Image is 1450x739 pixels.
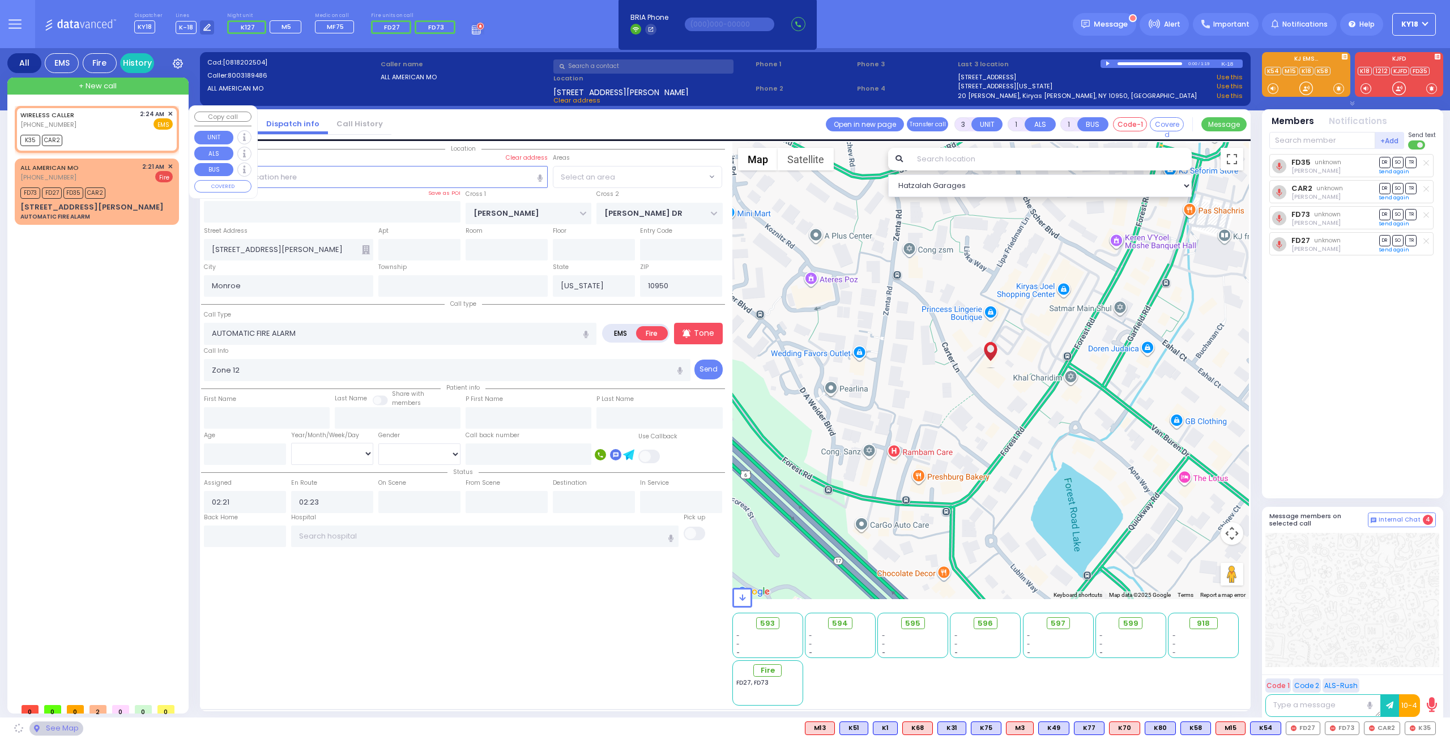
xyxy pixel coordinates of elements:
[553,59,733,74] input: Search a contact
[1109,721,1140,735] div: K70
[1399,694,1420,717] button: 10-4
[596,190,619,199] label: Cross 2
[1269,132,1375,149] input: Search member
[428,189,460,197] label: Save as POI
[1405,157,1417,168] span: TR
[761,665,775,676] span: Fire
[142,163,164,171] span: 2:21 AM
[902,721,933,735] div: K68
[1213,19,1249,29] span: Important
[204,347,228,356] label: Call Info
[553,87,689,96] span: [STREET_ADDRESS][PERSON_NAME]
[1315,67,1330,75] a: K58
[971,117,1003,131] button: UNIT
[1299,67,1313,75] a: K18
[63,187,83,199] span: FD35
[1180,721,1211,735] div: K58
[1172,631,1235,640] div: -
[204,479,232,488] label: Assigned
[466,479,500,488] label: From Scene
[168,109,173,119] span: ✕
[553,227,566,236] label: Floor
[335,394,367,403] label: Last Name
[1291,210,1310,219] a: FD73
[735,584,773,599] a: Open this area in Google Maps (opens a new window)
[1379,194,1409,201] a: Send again
[1099,640,1103,648] span: -
[1200,57,1210,70] div: 1:19
[20,120,76,129] span: [PHONE_NUMBER]
[291,431,373,440] div: Year/Month/Week/Day
[604,326,637,340] label: EMS
[857,59,954,69] span: Phone 3
[1291,236,1310,245] a: FD27
[20,135,40,146] span: K35
[1291,193,1341,201] span: Isaac Friedman
[194,112,251,122] button: Copy call
[1379,220,1409,227] a: Send again
[1364,721,1400,735] div: CAR2
[204,263,216,272] label: City
[381,72,550,82] label: ALL AMERICAN MO
[176,21,197,34] span: K-18
[958,91,1197,101] a: 20 [PERSON_NAME], Kiryas [PERSON_NAME], NY 10950, [GEOGRAPHIC_DATA]
[1358,67,1372,75] a: K18
[29,721,83,736] div: See map
[1291,245,1341,253] span: Solomon Steinmetz
[362,245,370,254] span: Other building occupants
[20,212,90,221] div: AUTOMATIC FIRE ALARM
[1359,19,1375,29] span: Help
[466,227,483,236] label: Room
[1314,236,1341,245] span: unknown
[223,58,267,67] span: [0818202504]
[1405,721,1436,735] div: K35
[1329,115,1387,128] button: Notifications
[1074,721,1104,735] div: BLS
[204,227,248,236] label: Street Address
[1369,725,1375,731] img: red-radio-icon.svg
[937,721,966,735] div: K31
[207,58,377,67] label: Cad:
[1006,721,1034,735] div: M3
[832,618,848,629] span: 594
[735,584,773,599] img: Google
[1408,131,1436,139] span: Send text
[194,147,233,160] button: ALS
[826,117,904,131] a: Open in new page
[1038,721,1069,735] div: BLS
[1172,640,1235,648] div: -
[1291,219,1341,227] span: Pinchus Braun
[1316,184,1343,193] span: unknown
[7,53,41,73] div: All
[1379,209,1391,220] span: DR
[630,12,668,23] span: BRIA Phone
[778,148,834,170] button: Show satellite imagery
[1164,19,1180,29] span: Alert
[902,721,933,735] div: ALS
[553,96,600,105] span: Clear address
[685,18,774,31] input: (000)000-00000
[1027,648,1030,657] span: -
[1074,721,1104,735] div: K77
[1330,725,1336,731] img: red-radio-icon.svg
[83,53,117,73] div: Fire
[1368,512,1436,527] button: Internal Chat 4
[1405,235,1417,246] span: TR
[20,173,76,182] span: [PHONE_NUMBER]
[1109,721,1140,735] div: ALS
[561,172,615,183] span: Select an area
[1371,518,1376,523] img: comment-alt.png
[207,84,377,93] label: ALL AMERICAN MO
[1315,158,1341,166] span: unknown
[1286,721,1320,735] div: FD27
[168,162,173,172] span: ✕
[194,180,251,193] button: COVERED
[45,17,120,31] img: Logo
[958,82,1052,91] a: [STREET_ADDRESS][US_STATE]
[1221,563,1243,586] button: Drag Pegman onto the map to open Street View
[907,117,948,131] button: Transfer call
[392,390,424,398] small: Share with
[1293,678,1321,693] button: Code 2
[155,171,173,182] span: Fire
[978,618,993,629] span: 596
